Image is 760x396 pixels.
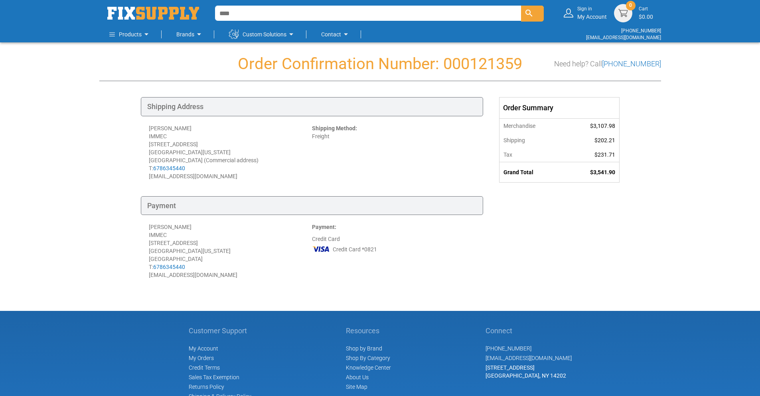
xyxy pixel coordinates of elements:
strong: Payment: [312,224,336,230]
a: [PHONE_NUMBER] [602,60,661,68]
img: VI [312,243,330,255]
small: Cart [639,6,653,12]
div: Freight [312,124,475,180]
span: [STREET_ADDRESS] [GEOGRAPHIC_DATA], NY 14202 [486,364,566,379]
a: 6786345440 [153,165,185,171]
strong: Grand Total [503,169,533,175]
small: Sign in [577,6,607,12]
div: Payment [141,196,483,215]
a: Returns Policy [189,384,224,390]
h3: Need help? Call [554,60,661,68]
span: $0.00 [639,14,653,20]
a: [PHONE_NUMBER] [486,345,531,352]
span: 0 [629,2,632,9]
a: [EMAIL_ADDRESS][DOMAIN_NAME] [586,35,661,40]
span: My Account [189,345,218,352]
a: Site Map [346,384,367,390]
th: Merchandise [499,118,565,133]
h1: Order Confirmation Number: 000121359 [99,55,661,73]
span: $3,541.90 [590,169,615,175]
div: Shipping Address [141,97,483,116]
span: $3,107.98 [590,123,615,129]
span: Sales Tax Exemption [189,374,239,380]
img: Fix Industrial Supply [107,7,199,20]
th: Shipping [499,133,565,147]
a: [PHONE_NUMBER] [621,28,661,34]
a: Shop by Brand [346,345,382,352]
a: store logo [107,7,199,20]
a: Brands [176,26,204,42]
a: 6786345440 [153,264,185,270]
div: Credit Card [312,223,475,279]
th: Tax [499,147,565,162]
a: Contact [321,26,351,42]
span: Credit Card *0821 [333,245,377,253]
a: [EMAIL_ADDRESS][DOMAIN_NAME] [486,355,572,361]
a: Custom Solutions [229,26,296,42]
a: Products [109,26,151,42]
div: [PERSON_NAME] IMMEC [STREET_ADDRESS] [GEOGRAPHIC_DATA][US_STATE] [GEOGRAPHIC_DATA] T: [EMAIL_ADDR... [149,223,312,279]
h5: Customer Support [189,327,251,335]
a: Shop By Category [346,355,390,361]
span: My Orders [189,355,214,361]
a: About Us [346,374,369,380]
h5: Connect [486,327,572,335]
span: $231.71 [594,151,615,158]
strong: Shipping Method: [312,125,357,131]
div: My Account [577,6,607,20]
div: Order Summary [499,98,619,118]
div: [PERSON_NAME] IMMEC [STREET_ADDRESS] [GEOGRAPHIC_DATA][US_STATE] [GEOGRAPHIC_DATA] (Commercial ad... [149,124,312,180]
a: Knowledge Center [346,364,391,371]
span: $202.21 [594,137,615,143]
h5: Resources [346,327,391,335]
span: Credit Terms [189,364,220,371]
